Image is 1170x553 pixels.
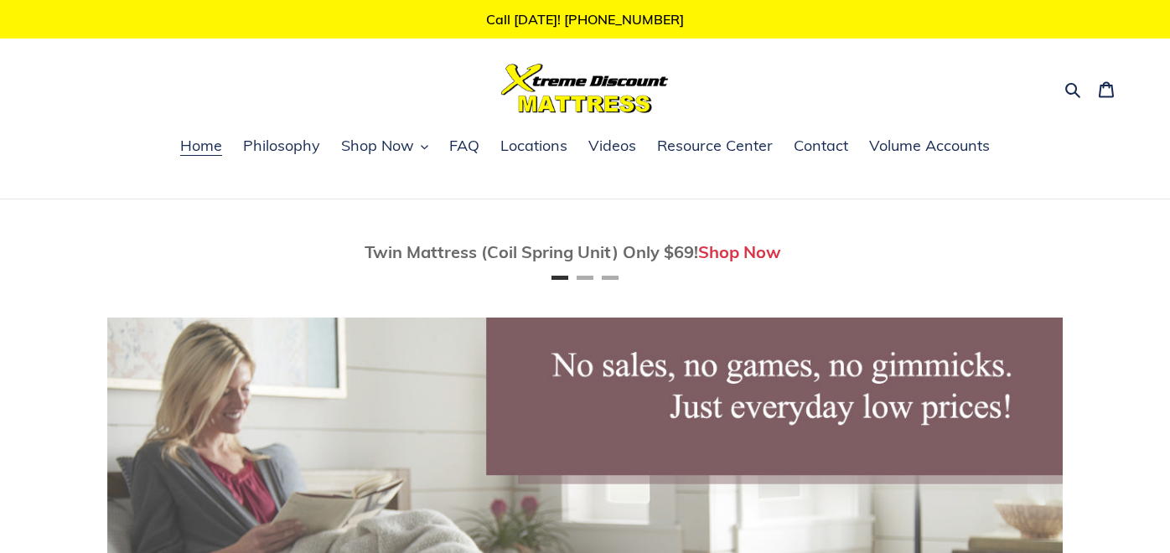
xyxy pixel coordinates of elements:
a: FAQ [441,134,488,159]
span: Videos [588,136,636,156]
span: Locations [500,136,567,156]
button: Page 1 [551,276,568,280]
a: Contact [785,134,857,159]
span: Home [180,136,222,156]
a: Shop Now [698,241,781,262]
a: Locations [492,134,576,159]
span: Resource Center [657,136,773,156]
button: Page 3 [602,276,619,280]
span: FAQ [449,136,479,156]
span: Twin Mattress (Coil Spring Unit) Only $69! [365,241,698,262]
a: Volume Accounts [861,134,998,159]
span: Shop Now [341,136,414,156]
span: Philosophy [243,136,320,156]
span: Contact [794,136,848,156]
button: Shop Now [333,134,437,159]
a: Videos [580,134,645,159]
a: Home [172,134,230,159]
a: Resource Center [649,134,781,159]
a: Philosophy [235,134,329,159]
img: Xtreme Discount Mattress [501,64,669,113]
span: Volume Accounts [869,136,990,156]
button: Page 2 [577,276,593,280]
